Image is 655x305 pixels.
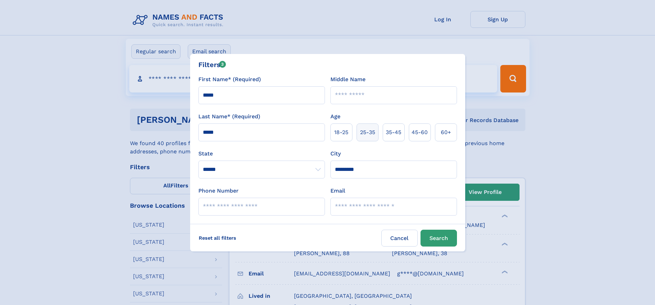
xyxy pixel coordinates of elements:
label: Reset all filters [194,230,241,246]
label: Middle Name [330,75,365,84]
label: Age [330,112,340,121]
label: First Name* (Required) [198,75,261,84]
label: City [330,150,341,158]
span: 45‑60 [412,128,428,137]
label: Phone Number [198,187,239,195]
span: 60+ [441,128,451,137]
label: State [198,150,325,158]
button: Search [421,230,457,247]
label: Email [330,187,345,195]
label: Last Name* (Required) [198,112,260,121]
span: 25‑35 [360,128,375,137]
span: 35‑45 [386,128,401,137]
label: Cancel [381,230,418,247]
div: Filters [198,59,226,70]
span: 18‑25 [334,128,348,137]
